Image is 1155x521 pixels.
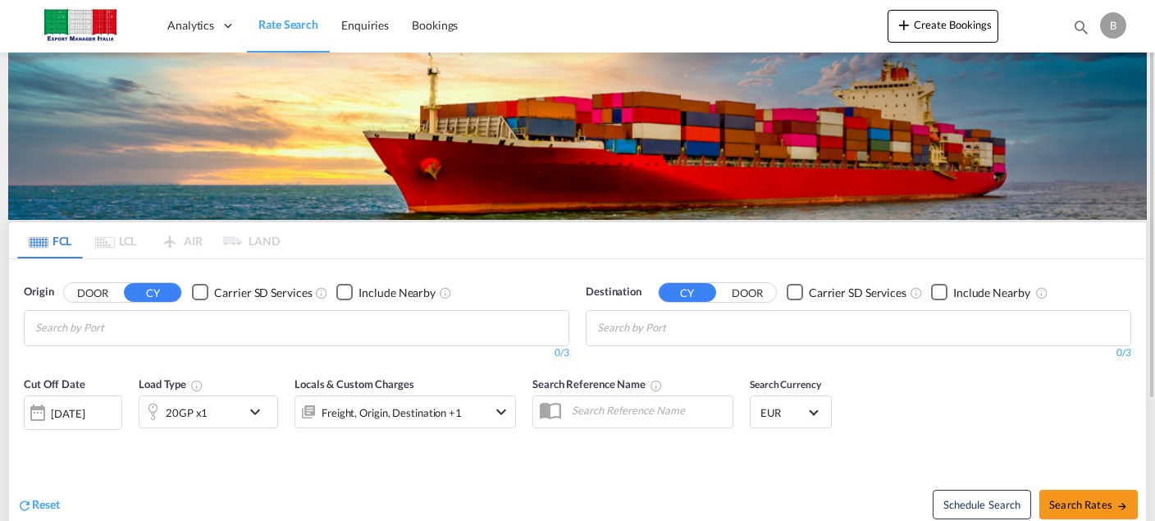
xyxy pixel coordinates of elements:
[245,402,273,422] md-icon: icon-chevron-down
[888,10,998,43] button: icon-plus 400-fgCreate Bookings
[931,284,1030,301] md-checkbox: Checkbox No Ink
[24,284,53,300] span: Origin
[35,315,191,341] input: Chips input.
[760,405,806,420] span: EUR
[1100,12,1126,39] div: B
[64,283,121,302] button: DOOR
[719,283,776,302] button: DOOR
[910,286,923,299] md-icon: Unchecked: Search for CY (Container Yard) services for all selected carriers.Checked : Search for...
[1035,286,1048,299] md-icon: Unchecked: Ignores neighbouring ports when fetching rates.Checked : Includes neighbouring ports w...
[139,377,203,391] span: Load Type
[322,401,462,424] div: Freight Origin Destination Factory Stuffing
[1039,490,1138,519] button: Search Ratesicon-arrow-right
[341,18,389,32] span: Enquiries
[17,498,32,513] md-icon: icon-refresh
[167,17,214,34] span: Analytics
[586,346,1131,360] div: 0/3
[24,395,122,430] div: [DATE]
[564,398,733,423] input: Search Reference Name
[586,284,641,300] span: Destination
[412,18,458,32] span: Bookings
[532,377,663,391] span: Search Reference Name
[192,284,312,301] md-checkbox: Checkbox No Ink
[33,311,198,341] md-chips-wrap: Chips container with autocompletion. Enter the text area, type text to search, and then use the u...
[294,395,516,428] div: Freight Origin Destination Factory Stuffingicon-chevron-down
[315,286,328,299] md-icon: Unchecked: Search for CY (Container Yard) services for all selected carriers.Checked : Search for...
[358,285,436,301] div: Include Nearby
[759,400,823,424] md-select: Select Currency: € EUREuro
[809,285,906,301] div: Carrier SD Services
[933,490,1031,519] button: Note: By default Schedule search will only considerorigin ports, destination ports and cut off da...
[17,496,60,514] div: icon-refreshReset
[214,285,312,301] div: Carrier SD Services
[336,284,436,301] md-checkbox: Checkbox No Ink
[439,286,452,299] md-icon: Unchecked: Ignores neighbouring ports when fetching rates.Checked : Includes neighbouring ports w...
[1072,18,1090,36] md-icon: icon-magnify
[139,395,278,428] div: 20GP x1icon-chevron-down
[597,315,753,341] input: Chips input.
[1116,500,1128,512] md-icon: icon-arrow-right
[650,379,663,392] md-icon: Your search will be saved by the below given name
[24,428,36,450] md-datepicker: Select
[124,283,181,302] button: CY
[24,346,569,360] div: 0/3
[1072,18,1090,43] div: icon-magnify
[659,283,716,302] button: CY
[17,222,280,258] md-pagination-wrapper: Use the left and right arrow keys to navigate between tabs
[953,285,1030,301] div: Include Nearby
[1049,498,1128,511] span: Search Rates
[258,17,318,31] span: Rate Search
[787,284,906,301] md-checkbox: Checkbox No Ink
[491,402,511,422] md-icon: icon-chevron-down
[25,7,135,44] img: 51022700b14f11efa3148557e262d94e.jpg
[190,379,203,392] md-icon: icon-information-outline
[32,497,60,511] span: Reset
[17,222,83,258] md-tab-item: FCL
[166,401,208,424] div: 20GP x1
[595,311,760,341] md-chips-wrap: Chips container with autocompletion. Enter the text area, type text to search, and then use the u...
[750,378,821,391] span: Search Currency
[294,377,414,391] span: Locals & Custom Charges
[894,15,914,34] md-icon: icon-plus 400-fg
[24,377,85,391] span: Cut Off Date
[8,53,1147,220] img: LCL+%26+FCL+BACKGROUND.png
[51,406,84,421] div: [DATE]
